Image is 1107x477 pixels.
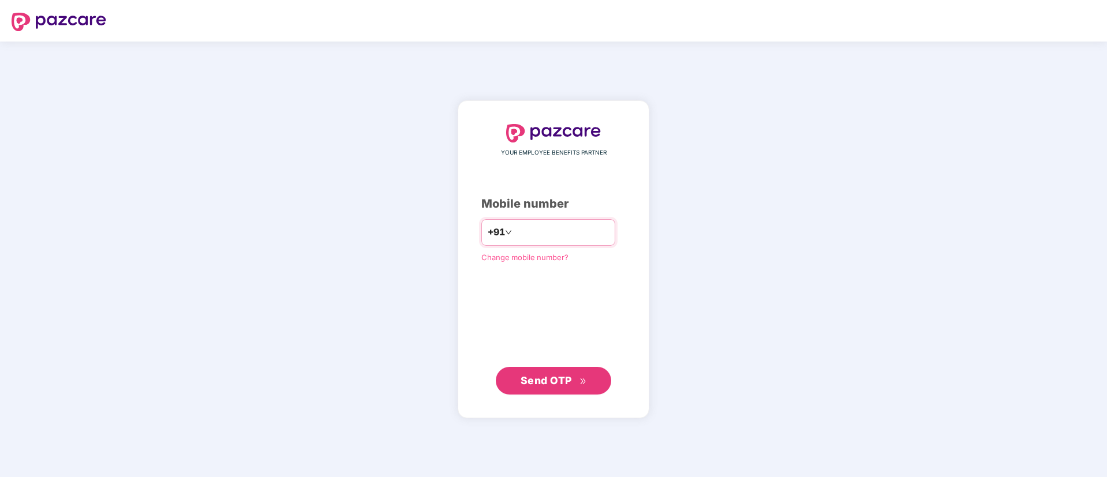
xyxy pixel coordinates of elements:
[506,124,601,142] img: logo
[579,378,587,385] span: double-right
[505,229,512,236] span: down
[496,367,611,395] button: Send OTPdouble-right
[521,374,572,386] span: Send OTP
[481,195,626,213] div: Mobile number
[481,253,569,262] a: Change mobile number?
[12,13,106,31] img: logo
[501,148,607,157] span: YOUR EMPLOYEE BENEFITS PARTNER
[488,225,505,239] span: +91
